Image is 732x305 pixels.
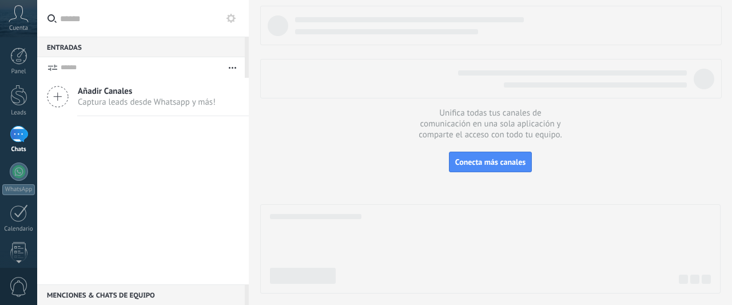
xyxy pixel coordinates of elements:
div: Calendario [2,225,35,233]
div: Leads [2,109,35,117]
span: Conecta más canales [455,157,526,167]
div: Chats [2,146,35,153]
div: WhatsApp [2,184,35,195]
span: Cuenta [9,25,28,32]
button: Conecta más canales [449,152,532,172]
div: Panel [2,68,35,76]
span: Captura leads desde Whatsapp y más! [78,97,216,108]
div: Entradas [37,37,245,57]
div: Menciones & Chats de equipo [37,284,245,305]
span: Añadir Canales [78,86,216,97]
